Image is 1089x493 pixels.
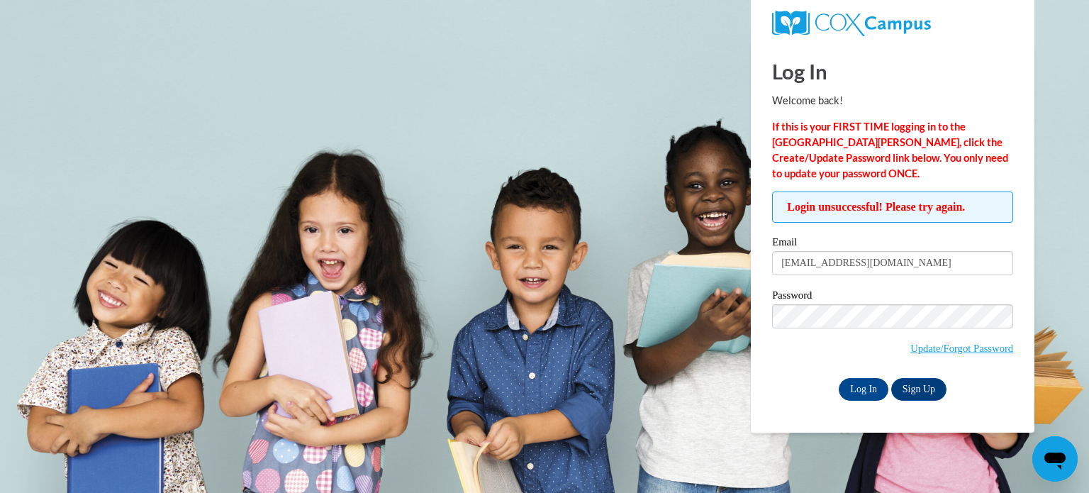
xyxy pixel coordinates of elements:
a: COX Campus [772,11,1013,36]
p: Welcome back! [772,93,1013,109]
span: Login unsuccessful! Please try again. [772,192,1013,223]
label: Email [772,237,1013,251]
a: Sign Up [891,378,946,401]
img: COX Campus [772,11,931,36]
iframe: Button to launch messaging window [1032,436,1078,482]
a: Update/Forgot Password [910,343,1013,354]
label: Password [772,290,1013,304]
input: Log In [839,378,888,401]
h1: Log In [772,57,1013,86]
strong: If this is your FIRST TIME logging in to the [GEOGRAPHIC_DATA][PERSON_NAME], click the Create/Upd... [772,121,1008,179]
